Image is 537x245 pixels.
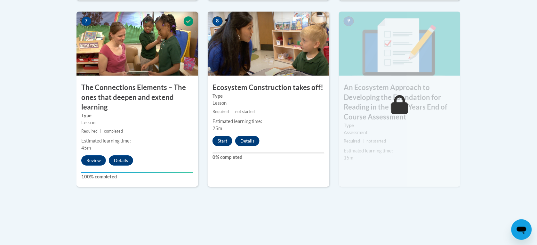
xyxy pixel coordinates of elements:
h3: Ecosystem Construction takes off! [208,83,329,93]
div: Assessment [344,129,456,136]
h3: An Ecosystem Approach to Developing the Foundation for Reading in the Early Years End of Course A... [339,83,461,122]
div: Lesson [81,119,193,126]
span: not started [366,139,386,143]
span: 15m [344,155,353,160]
img: Course Image [339,12,461,76]
label: 0% completed [212,154,325,161]
div: Lesson [212,100,325,107]
button: Details [109,155,133,166]
img: Course Image [76,12,198,76]
span: not started [235,109,255,114]
span: 9 [344,16,354,26]
h3: The Connections Elements – The ones that deepen and extend learning [76,83,198,112]
button: Start [212,136,232,146]
label: Type [81,112,193,119]
button: Review [81,155,106,166]
label: 100% completed [81,173,193,180]
span: 7 [81,16,92,26]
span: completed [104,129,123,134]
label: Type [212,93,325,100]
span: Required [81,129,98,134]
div: Estimated learning time: [344,147,456,154]
span: Required [344,139,360,143]
img: Course Image [208,12,329,76]
span: | [231,109,233,114]
span: 25m [212,126,222,131]
span: 45m [81,145,91,151]
span: | [363,139,364,143]
span: | [100,129,101,134]
button: Details [235,136,260,146]
span: Required [212,109,229,114]
div: Your progress [81,172,193,173]
iframe: Button to launch messaging window, conversation in progress [511,219,532,240]
span: 8 [212,16,223,26]
div: Estimated learning time: [81,137,193,144]
label: Type [344,122,456,129]
div: Estimated learning time: [212,118,325,125]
